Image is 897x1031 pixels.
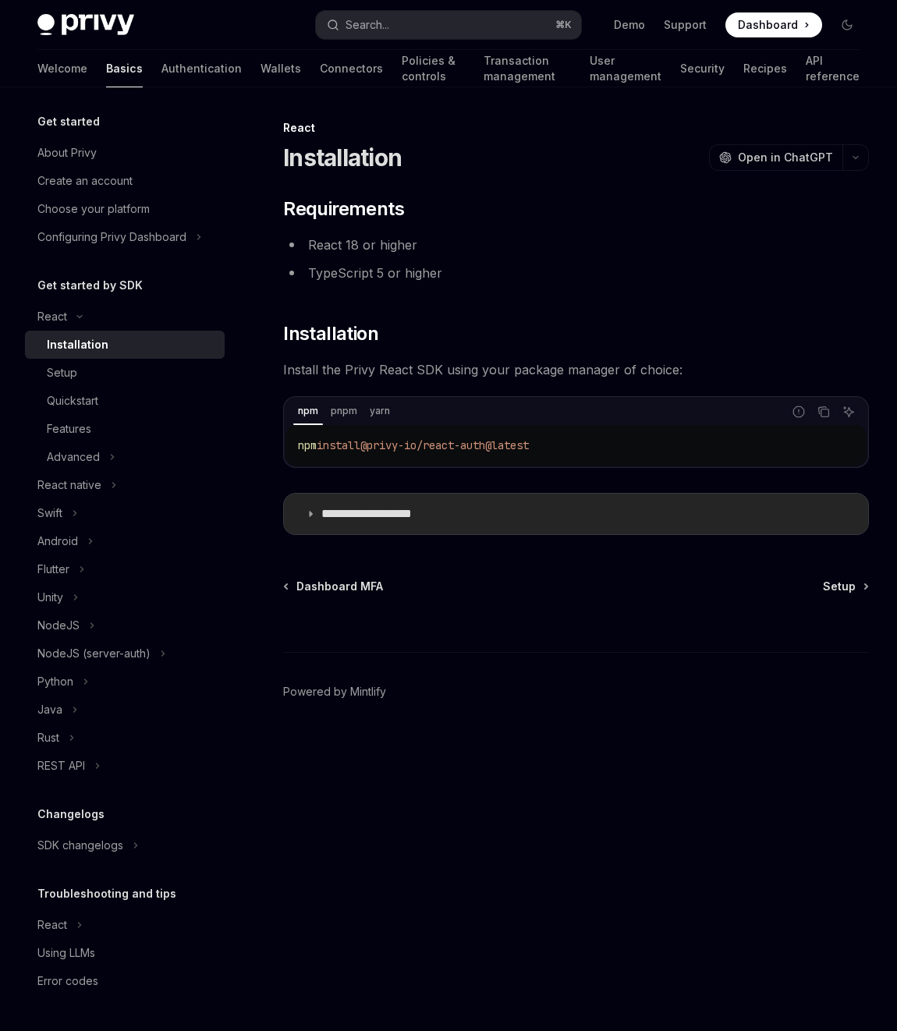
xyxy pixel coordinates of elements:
[360,438,529,452] span: @privy-io/react-auth@latest
[25,555,225,583] button: Toggle Flutter section
[25,415,225,443] a: Features
[298,438,317,452] span: npm
[37,14,134,36] img: dark logo
[283,120,869,136] div: React
[835,12,860,37] button: Toggle dark mode
[37,836,123,855] div: SDK changelogs
[484,50,571,87] a: Transaction management
[283,143,402,172] h1: Installation
[823,579,867,594] a: Setup
[37,756,85,775] div: REST API
[25,471,225,499] button: Toggle React native section
[806,50,860,87] a: API reference
[25,527,225,555] button: Toggle Android section
[37,972,98,990] div: Error codes
[37,200,150,218] div: Choose your platform
[25,724,225,752] button: Toggle Rust section
[614,17,645,33] a: Demo
[316,11,582,39] button: Open search
[346,16,389,34] div: Search...
[47,448,100,466] div: Advanced
[37,700,62,719] div: Java
[161,50,242,87] a: Authentication
[25,640,225,668] button: Toggle NodeJS (server-auth) section
[37,50,87,87] a: Welcome
[37,672,73,691] div: Python
[25,668,225,696] button: Toggle Python section
[25,195,225,223] a: Choose your platform
[25,443,225,471] button: Toggle Advanced section
[296,579,383,594] span: Dashboard MFA
[823,579,856,594] span: Setup
[283,197,404,221] span: Requirements
[37,944,95,962] div: Using LLMs
[25,911,225,939] button: Toggle React section
[25,387,225,415] a: Quickstart
[738,150,833,165] span: Open in ChatGPT
[283,684,386,700] a: Powered by Mintlify
[555,19,572,31] span: ⌘ K
[37,476,101,494] div: React native
[320,50,383,87] a: Connectors
[37,616,80,635] div: NodeJS
[709,144,842,171] button: Open in ChatGPT
[25,696,225,724] button: Toggle Java section
[25,359,225,387] a: Setup
[47,335,108,354] div: Installation
[326,402,362,420] div: pnpm
[37,560,69,579] div: Flutter
[261,50,301,87] a: Wallets
[37,532,78,551] div: Android
[25,583,225,611] button: Toggle Unity section
[838,402,859,422] button: Ask AI
[283,262,869,284] li: TypeScript 5 or higher
[814,402,834,422] button: Copy the contents from the code block
[37,884,176,903] h5: Troubleshooting and tips
[285,579,383,594] a: Dashboard MFA
[47,420,91,438] div: Features
[25,831,225,859] button: Toggle SDK changelogs section
[37,172,133,190] div: Create an account
[37,916,67,934] div: React
[37,644,151,663] div: NodeJS (server-auth)
[25,967,225,995] a: Error codes
[25,139,225,167] a: About Privy
[106,50,143,87] a: Basics
[789,402,809,422] button: Report incorrect code
[283,359,869,381] span: Install the Privy React SDK using your package manager of choice:
[664,17,707,33] a: Support
[25,167,225,195] a: Create an account
[738,17,798,33] span: Dashboard
[725,12,822,37] a: Dashboard
[25,939,225,967] a: Using LLMs
[37,228,186,246] div: Configuring Privy Dashboard
[25,611,225,640] button: Toggle NodeJS section
[37,276,143,295] h5: Get started by SDK
[317,438,360,452] span: install
[37,504,62,523] div: Swift
[365,402,395,420] div: yarn
[590,50,661,87] a: User management
[743,50,787,87] a: Recipes
[47,391,98,410] div: Quickstart
[25,303,225,331] button: Toggle React section
[283,234,869,256] li: React 18 or higher
[37,307,67,326] div: React
[680,50,725,87] a: Security
[25,331,225,359] a: Installation
[283,321,378,346] span: Installation
[47,363,77,382] div: Setup
[37,728,59,747] div: Rust
[25,223,225,251] button: Toggle Configuring Privy Dashboard section
[293,402,323,420] div: npm
[25,752,225,780] button: Toggle REST API section
[37,112,100,131] h5: Get started
[37,588,63,607] div: Unity
[402,50,465,87] a: Policies & controls
[25,499,225,527] button: Toggle Swift section
[37,805,105,824] h5: Changelogs
[37,143,97,162] div: About Privy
